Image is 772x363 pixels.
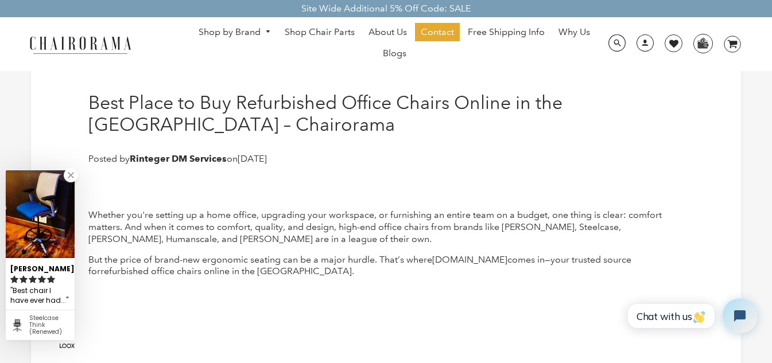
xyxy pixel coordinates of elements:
[187,23,602,65] nav: DesktopNavigation
[38,275,46,283] svg: rating icon full
[88,92,684,136] h1: Best Place to Buy Refurbished Office Chairs Online in the [GEOGRAPHIC_DATA] – Chairorama
[363,23,413,41] a: About Us
[100,266,352,276] span: refurbished office chairs online in the [GEOGRAPHIC_DATA]
[468,26,545,38] span: Free Shipping Info
[88,153,684,165] p: Posted by on
[193,24,277,41] a: Shop by Brand
[383,48,406,60] span: Blogs
[377,44,412,63] a: Blogs
[10,284,70,307] div: Best chair I have ever had...
[47,275,55,283] svg: rating icon full
[88,254,631,277] span: comes in—your trusted source for
[285,26,355,38] span: Shop Chair Parts
[421,26,454,38] span: Contact
[368,26,407,38] span: About Us
[462,23,550,41] a: Free Shipping Info
[88,209,662,244] span: Whether you're setting up a home office, upgrading your workspace, or furnishing an entire team o...
[29,315,70,335] div: Steelcase Think (Renewed)
[10,260,70,274] div: [PERSON_NAME]
[10,275,18,283] svg: rating icon full
[558,26,590,38] span: Why Us
[694,34,712,52] img: WhatsApp_Image_2024-07-12_at_16.23.01.webp
[88,254,432,265] span: But the price of brand-new ergonomic seating can be a major hurdle. That’s where
[130,153,227,164] strong: Rinteger DM Services
[29,275,37,283] svg: rating icon full
[6,170,75,258] img: Agnes J. review of Steelcase Think (Renewed)
[553,23,596,41] a: Why Us
[20,275,28,283] svg: rating icon full
[432,254,507,265] span: [DOMAIN_NAME]
[415,23,460,41] a: Contact
[238,153,267,164] time: [DATE]
[279,23,360,41] a: Shop Chair Parts
[23,34,138,54] img: chairorama
[615,289,767,343] iframe: Tidio Chat
[352,266,354,276] span: .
